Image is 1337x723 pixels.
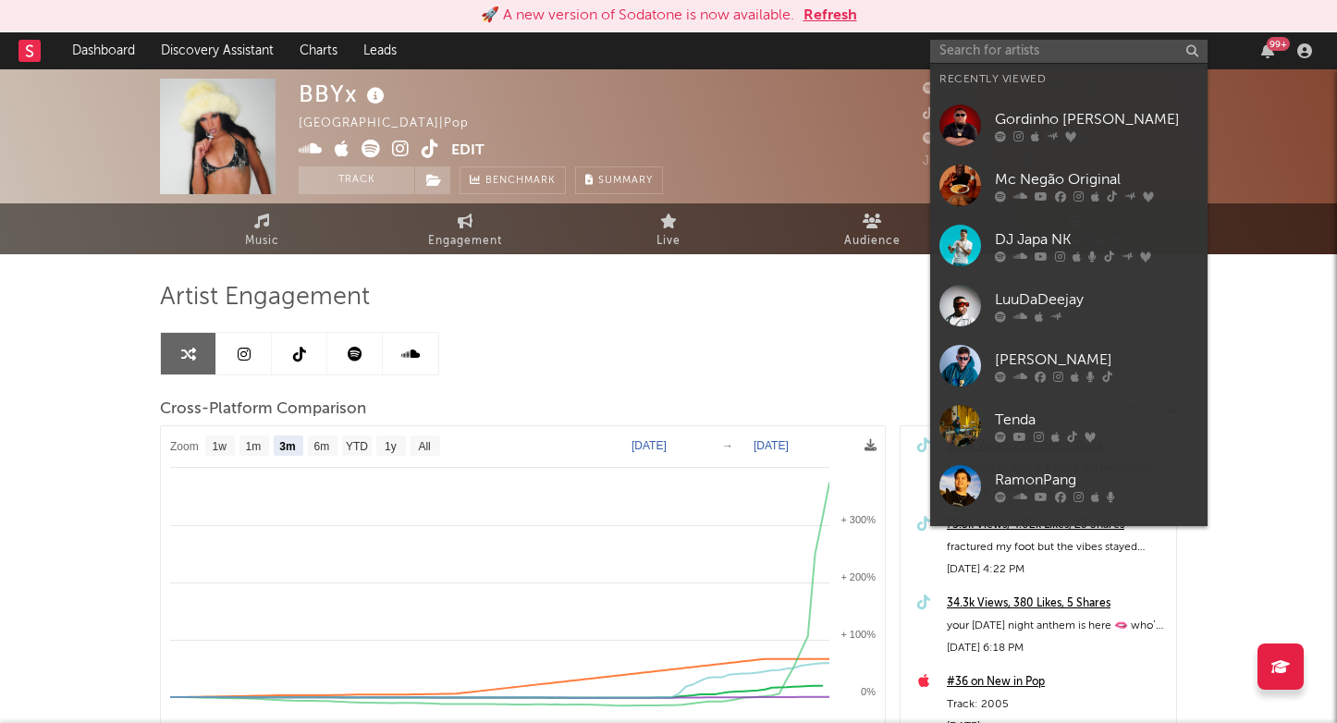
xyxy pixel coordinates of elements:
[481,5,794,27] div: 🚀 A new version of Sodatone is now available.
[995,108,1198,130] div: Gordinho [PERSON_NAME]
[1261,43,1274,58] button: 99+
[930,516,1208,576] a: Noche
[930,456,1208,516] a: RamonPang
[418,440,430,453] text: All
[213,440,227,453] text: 1w
[930,336,1208,396] a: [PERSON_NAME]
[148,32,287,69] a: Discovery Assistant
[930,95,1208,155] a: Gordinho [PERSON_NAME]
[923,83,978,95] span: 7,077
[840,514,876,525] text: + 300%
[160,203,363,254] a: Music
[279,440,295,453] text: 3m
[947,671,1167,693] a: #36 on New in Pop
[567,203,770,254] a: Live
[861,686,876,697] text: 0%
[840,571,876,582] text: + 200%
[656,230,681,252] span: Live
[451,140,485,163] button: Edit
[754,439,789,452] text: [DATE]
[923,155,1033,167] span: Jump Score: 84.8
[346,440,368,453] text: YTD
[947,558,1167,581] div: [DATE] 4:22 PM
[170,440,199,453] text: Zoom
[947,693,1167,716] div: Track: 2005
[923,133,1101,145] span: 69,309 Monthly Listeners
[930,276,1208,336] a: LuuDaDeejay
[299,113,490,135] div: [GEOGRAPHIC_DATA] | Pop
[947,593,1167,615] a: 34.3k Views, 380 Likes, 5 Shares
[632,439,667,452] text: [DATE]
[840,629,876,640] text: + 100%
[930,396,1208,456] a: Tenda
[930,215,1208,276] a: DJ Japa NK
[485,170,556,192] span: Benchmark
[598,176,653,186] span: Summary
[299,166,414,194] button: Track
[160,398,366,421] span: Cross-Platform Comparison
[923,108,987,120] span: 40,100
[939,68,1198,91] div: Recently Viewed
[947,615,1167,637] div: your [DATE] night anthem is here 🫦 who’s listening?! #2005 #dancemusic #femaledj #fyp
[803,5,857,27] button: Refresh
[995,288,1198,311] div: LuuDaDeejay
[287,32,350,69] a: Charts
[995,168,1198,190] div: Mc Negão Original
[363,203,567,254] a: Engagement
[245,230,279,252] span: Music
[246,440,262,453] text: 1m
[428,230,502,252] span: Engagement
[59,32,148,69] a: Dashboard
[947,536,1167,558] div: fractured my foot but the vibes stayed intact x #dancemusic #2005 #dancer #fyp
[460,166,566,194] a: Benchmark
[995,409,1198,431] div: Tenda
[930,155,1208,215] a: Mc Negão Original
[770,203,974,254] a: Audience
[995,469,1198,491] div: RamonPang
[299,79,389,109] div: BBYx
[1267,37,1290,51] div: 99 +
[995,349,1198,371] div: [PERSON_NAME]
[314,440,330,453] text: 6m
[947,637,1167,659] div: [DATE] 6:18 PM
[385,440,397,453] text: 1y
[995,228,1198,251] div: DJ Japa NK
[844,230,901,252] span: Audience
[575,166,663,194] button: Summary
[350,32,410,69] a: Leads
[722,439,733,452] text: →
[160,287,370,309] span: Artist Engagement
[930,40,1208,63] input: Search for artists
